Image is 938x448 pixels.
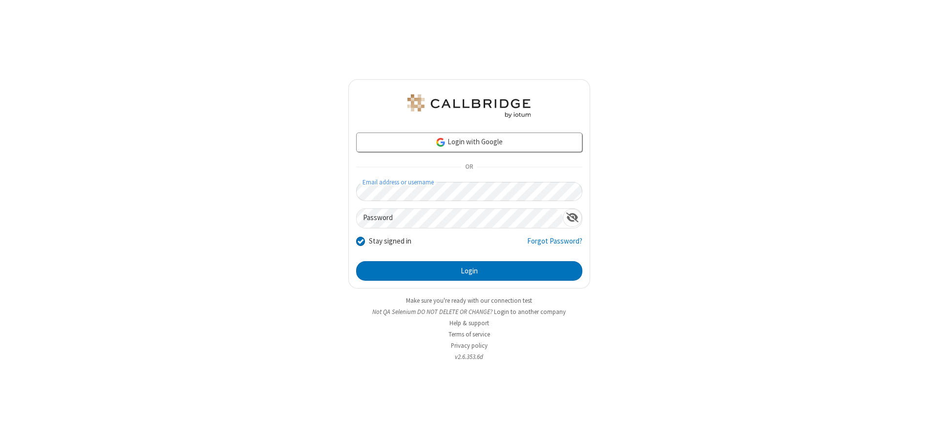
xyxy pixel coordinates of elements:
a: Forgot Password? [527,236,582,254]
button: Login to another company [494,307,566,316]
span: OR [461,160,477,174]
input: Password [357,209,563,228]
a: Make sure you're ready with our connection test [406,296,532,305]
li: v2.6.353.6d [348,352,590,361]
div: Show password [563,209,582,227]
a: Privacy policy [451,341,488,350]
a: Help & support [449,319,489,327]
img: google-icon.png [435,137,446,148]
a: Login with Google [356,133,582,152]
li: Not QA Selenium DO NOT DELETE OR CHANGE? [348,307,590,316]
input: Email address or username [356,182,582,201]
button: Login [356,261,582,281]
a: Terms of service [448,330,490,338]
label: Stay signed in [369,236,411,247]
img: QA Selenium DO NOT DELETE OR CHANGE [405,94,533,118]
